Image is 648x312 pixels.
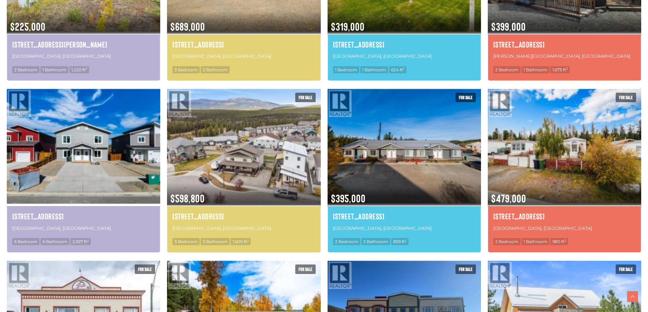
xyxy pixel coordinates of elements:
[488,183,641,205] span: $479,000
[295,93,316,102] span: For sale
[616,93,636,102] span: For sale
[455,93,476,102] span: For sale
[391,238,409,245] span: 859 ft
[333,66,359,73] span: 1 Bedroom
[493,224,636,233] p: [GEOGRAPHIC_DATA], [GEOGRAPHIC_DATA]
[333,39,476,50] a: [STREET_ADDRESS]
[172,66,200,73] span: 3 Bedroom
[12,39,155,50] a: [STREET_ADDRESS][PERSON_NAME]
[87,239,89,242] sup: 2
[172,52,315,61] p: [GEOGRAPHIC_DATA], [GEOGRAPHIC_DATA]
[493,52,636,61] p: [PERSON_NAME][GEOGRAPHIC_DATA], [GEOGRAPHIC_DATA]
[70,238,91,245] span: 2,927 ft
[328,11,481,34] span: $319,000
[201,238,230,245] span: 3 Bathroom
[493,238,520,245] span: 2 Bedroom
[135,264,155,274] span: For sale
[455,264,476,274] span: For sale
[12,210,155,222] a: [STREET_ADDRESS]
[167,11,320,34] span: $689,000
[85,67,87,70] sup: 2
[360,66,388,73] span: 1 Bathroom
[172,39,315,50] a: [STREET_ADDRESS]
[172,224,315,233] p: [GEOGRAPHIC_DATA], [GEOGRAPHIC_DATA]
[389,66,406,73] span: 624 ft
[564,239,566,242] sup: 2
[493,210,636,222] a: [STREET_ADDRESS]
[361,238,390,245] span: 2 Bathroom
[167,183,320,205] span: $598,800
[403,67,404,70] sup: 2
[328,183,481,205] span: $395,000
[12,66,39,73] span: 2 Bedroom
[40,66,68,73] span: 1 Bathroom
[493,39,636,50] a: [STREET_ADDRESS]
[333,52,476,61] p: [GEOGRAPHIC_DATA], [GEOGRAPHIC_DATA]
[333,238,360,245] span: 2 Bedroom
[566,67,568,70] sup: 2
[201,66,230,73] span: 2 Bathroom
[616,264,636,274] span: For sale
[167,87,320,206] img: 5 GOLDENEYE PLACE, Whitehorse, Yukon
[295,264,316,274] span: For sale
[12,224,155,233] p: [GEOGRAPHIC_DATA], [GEOGRAPHIC_DATA]
[333,224,476,233] p: [GEOGRAPHIC_DATA], [GEOGRAPHIC_DATA]
[12,238,39,245] span: 6 Bedroom
[40,238,69,245] span: 6 Bathroom
[405,239,406,242] sup: 2
[493,66,520,73] span: 2 Bedroom
[69,66,89,73] span: 1,220 ft
[550,66,570,73] span: 1,673 ft
[328,87,481,206] img: 104-12 PINTAIL PLACE, Whitehorse, Yukon
[521,66,549,73] span: 1 Bathroom
[7,87,160,206] img: 47 ELLWOOD STREET, Whitehorse, Yukon
[231,238,251,245] span: 1,600 ft
[488,11,641,34] span: $399,000
[488,87,641,206] img: 89 SANDPIPER DRIVE, Whitehorse, Yukon
[247,239,249,242] sup: 2
[172,210,315,222] a: [STREET_ADDRESS]
[550,238,568,245] span: 980 ft
[333,210,476,222] a: [STREET_ADDRESS]
[12,52,155,61] p: [GEOGRAPHIC_DATA], [GEOGRAPHIC_DATA]
[521,238,549,245] span: 1 Bathroom
[172,238,200,245] span: 3 Bedroom
[7,11,160,34] span: $225,000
